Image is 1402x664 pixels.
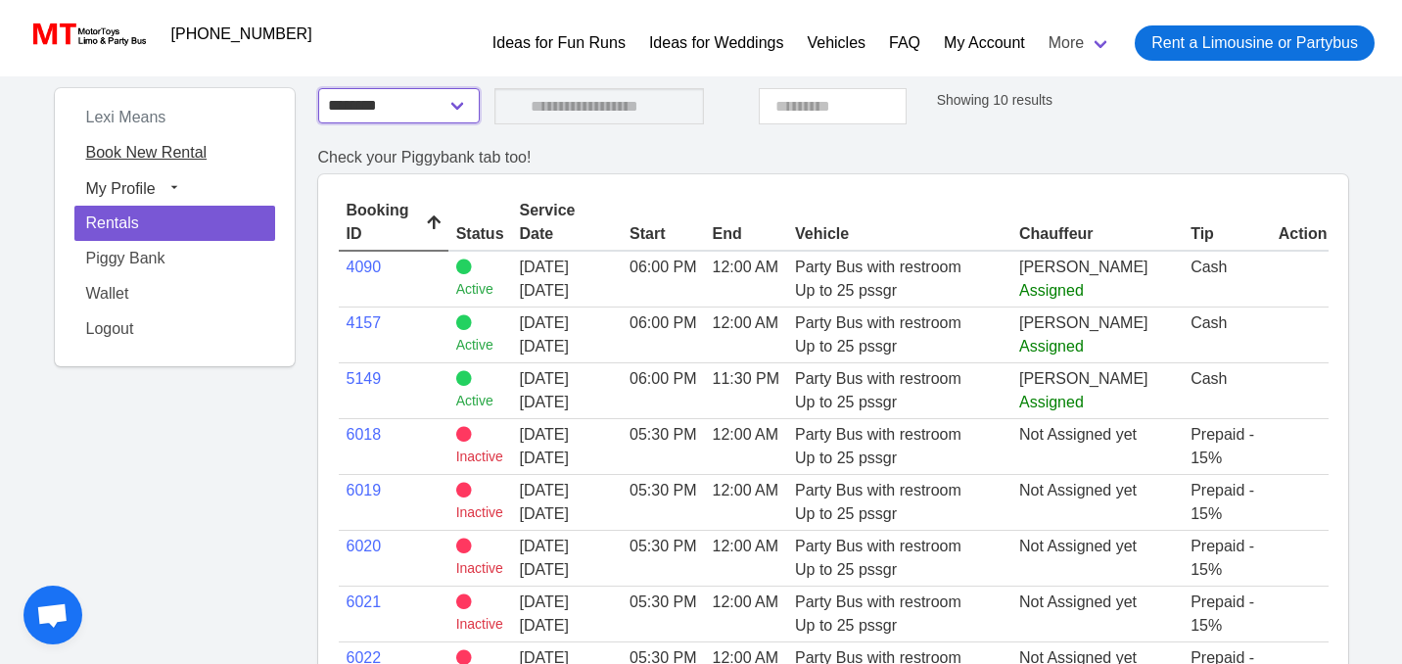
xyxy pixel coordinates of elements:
a: My Account [944,31,1025,55]
div: End [713,222,779,246]
span: [DATE] [520,370,569,387]
span: [DATE] [520,538,569,554]
span: Up to 25 pssgr [795,617,897,634]
span: Up to 25 pssgr [795,561,897,578]
a: Open chat [23,586,82,644]
span: [DATE] [520,391,614,414]
span: Up to 25 pssgr [795,338,897,355]
span: 12:00 AM [713,482,779,498]
span: Lexi Means [74,101,178,133]
a: Rentals [74,206,275,241]
span: [DATE] [520,482,569,498]
a: FAQ [889,31,920,55]
span: Up to 25 pssgr [795,394,897,410]
span: Party Bus with restroom [795,426,961,443]
span: Prepaid - 15% [1191,538,1254,578]
a: Ideas for Fun Runs [492,31,626,55]
a: 4090 [347,259,382,275]
a: Vehicles [807,31,865,55]
span: Up to 25 pssgr [795,282,897,299]
span: [PERSON_NAME] [1019,370,1148,387]
span: 06:00 PM [630,314,696,331]
span: 05:30 PM [630,593,696,610]
div: Action [1279,222,1328,246]
div: Chauffeur [1019,222,1175,246]
a: Book New Rental [74,135,275,170]
a: Wallet [74,276,275,311]
span: [DATE] [520,447,614,470]
span: 06:00 PM [630,370,696,387]
div: Service Date [520,199,614,246]
div: Start [630,222,696,246]
span: [DATE] [520,335,614,358]
a: 6019 [347,482,382,498]
button: My Profile [74,170,275,206]
span: Not Assigned yet [1019,426,1137,443]
small: Inactive [456,614,504,635]
span: Cash [1191,314,1227,331]
img: MotorToys Logo [27,21,148,48]
span: Up to 25 pssgr [795,450,897,466]
span: [DATE] [520,593,569,610]
span: [DATE] [520,259,569,275]
span: Not Assigned yet [1019,482,1137,498]
span: Cash [1191,259,1227,275]
div: Status [456,222,504,246]
h2: Check your Piggybank tab too! [318,148,1348,166]
span: 05:30 PM [630,538,696,554]
span: 12:00 AM [713,426,779,443]
span: Party Bus with restroom [795,538,961,554]
span: [DATE] [520,502,614,526]
span: Prepaid - 15% [1191,426,1254,466]
span: Prepaid - 15% [1191,482,1254,522]
span: 12:00 AM [713,593,779,610]
a: Ideas for Weddings [649,31,784,55]
span: 12:00 AM [713,259,779,275]
span: 12:00 AM [713,314,779,331]
span: [DATE] [520,426,569,443]
small: Showing 10 results [937,92,1052,108]
span: Cash [1191,370,1227,387]
small: Active [456,279,504,300]
span: [PERSON_NAME] [1019,314,1148,331]
span: [DATE] [520,279,614,303]
span: Party Bus with restroom [795,314,961,331]
a: 6018 [347,426,382,443]
span: Party Bus with restroom [795,259,961,275]
span: Assigned [1019,282,1084,299]
a: [PHONE_NUMBER] [160,15,324,54]
small: Active [456,335,504,356]
span: [PERSON_NAME] [1019,259,1148,275]
span: Rent a Limousine or Partybus [1151,31,1358,55]
a: More [1037,18,1123,69]
span: Not Assigned yet [1019,538,1137,554]
small: Inactive [456,502,504,523]
span: Not Assigned yet [1019,593,1137,610]
a: 6021 [347,593,382,610]
span: Up to 25 pssgr [795,505,897,522]
span: 12:00 AM [713,538,779,554]
a: 5149 [347,370,382,387]
span: 05:30 PM [630,426,696,443]
span: 06:00 PM [630,259,696,275]
span: Party Bus with restroom [795,593,961,610]
div: Booking ID [347,199,441,246]
a: Rent a Limousine or Partybus [1135,25,1375,61]
small: Inactive [456,558,504,579]
span: My Profile [86,179,156,196]
a: Logout [74,311,275,347]
span: [DATE] [520,314,569,331]
span: [DATE] [520,558,614,582]
span: Assigned [1019,394,1084,410]
a: Piggy Bank [74,241,275,276]
span: Party Bus with restroom [795,482,961,498]
small: Inactive [456,447,504,467]
small: Active [456,391,504,411]
span: Prepaid - 15% [1191,593,1254,634]
a: 6020 [347,538,382,554]
div: Tip [1191,222,1263,246]
span: 11:30 PM [713,370,779,387]
span: Party Bus with restroom [795,370,961,387]
span: 05:30 PM [630,482,696,498]
span: Assigned [1019,338,1084,355]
